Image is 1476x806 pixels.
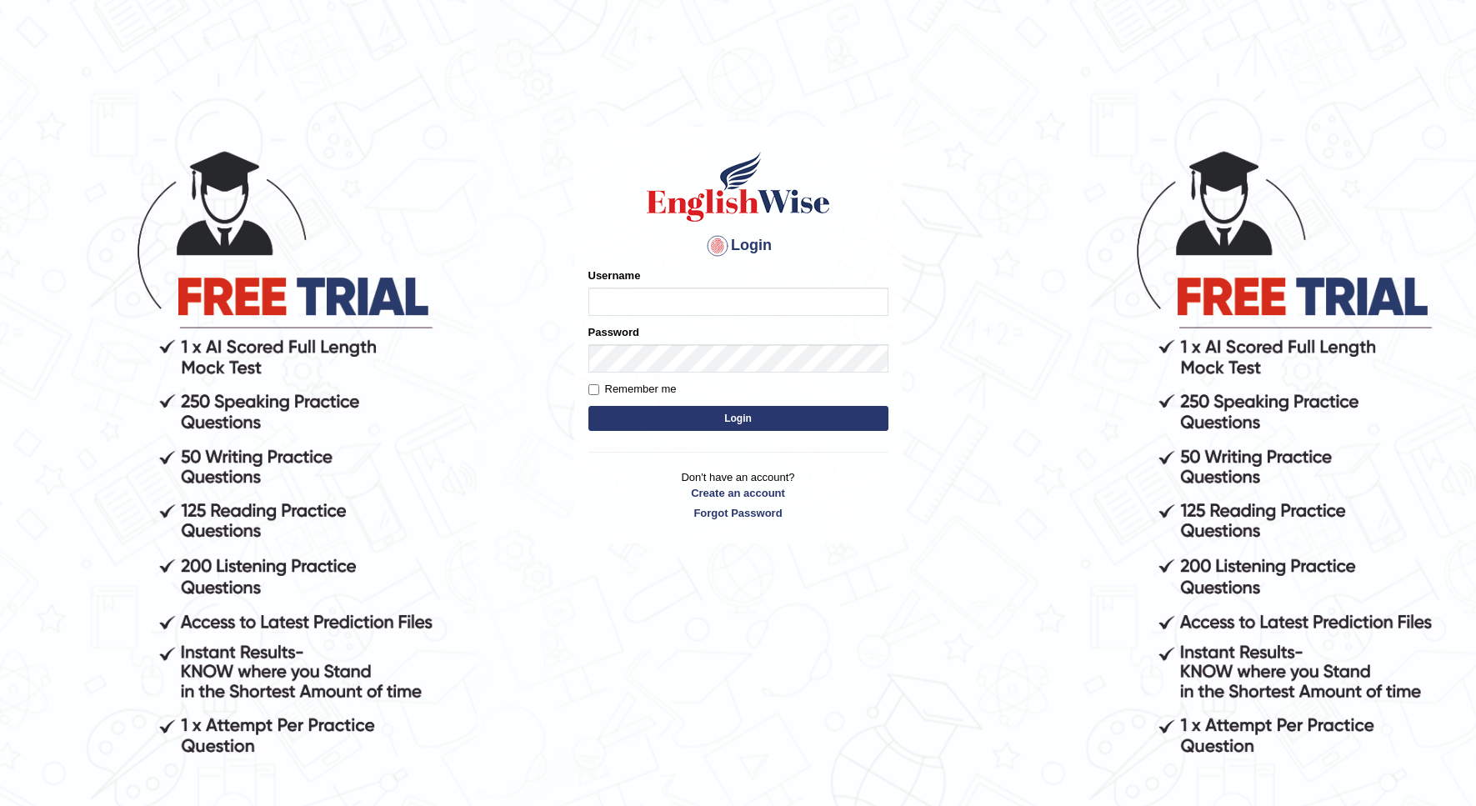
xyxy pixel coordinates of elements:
[588,268,641,283] label: Username
[588,406,888,431] button: Login
[588,505,888,521] a: Forgot Password
[588,469,888,521] p: Don't have an account?
[588,324,639,340] label: Password
[588,485,888,501] a: Create an account
[588,384,599,395] input: Remember me
[588,381,677,398] label: Remember me
[643,149,833,224] img: Logo of English Wise sign in for intelligent practice with AI
[588,233,888,259] h4: Login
